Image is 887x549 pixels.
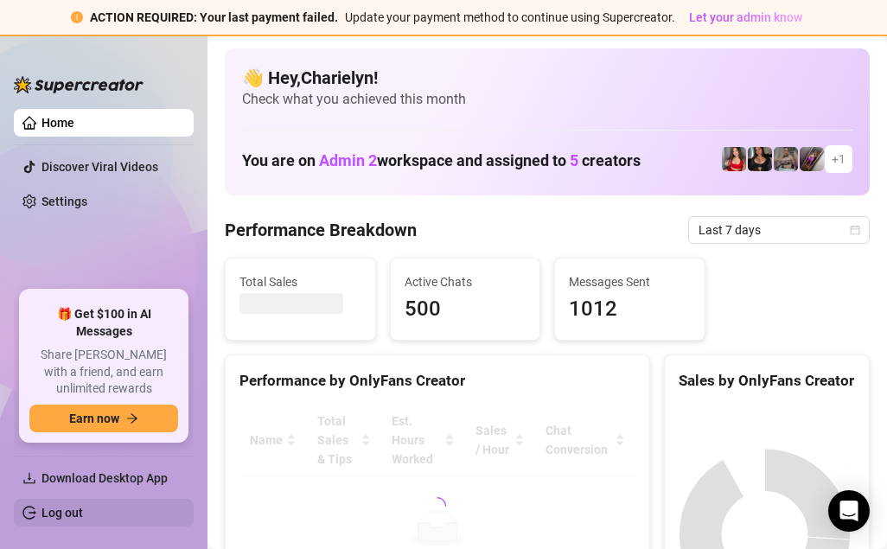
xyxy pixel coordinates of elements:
[41,116,74,130] a: Home
[722,147,746,171] img: Madi FREE
[800,147,824,171] img: Jade FREE
[41,471,168,485] span: Download Desktop App
[239,272,361,291] span: Total Sales
[828,490,870,532] div: Open Intercom Messenger
[69,412,119,425] span: Earn now
[29,405,178,432] button: Earn nowarrow-right
[242,66,852,90] h4: 👋 Hey, Charielyn !
[319,151,377,169] span: Admin 2
[22,471,36,485] span: download
[29,347,178,398] span: Share [PERSON_NAME] with a friend, and earn unlimited rewards
[242,90,852,109] span: Check what you achieved this month
[774,147,798,171] img: Envy Kells
[569,272,691,291] span: Messages Sent
[41,160,158,174] a: Discover Viral Videos
[832,150,846,169] span: + 1
[41,506,83,520] a: Log out
[14,76,144,93] img: logo-BBDzfeDw.svg
[126,412,138,425] span: arrow-right
[748,147,772,171] img: Madi VIP
[569,293,691,326] span: 1012
[682,7,809,28] button: Let your admin know
[689,10,802,24] span: Let your admin know
[242,151,641,170] h1: You are on workspace and assigned to creators
[405,272,526,291] span: Active Chats
[41,195,87,208] a: Settings
[345,10,675,24] span: Update your payment method to continue using Supercreator.
[426,495,448,517] span: loading
[850,225,860,235] span: calendar
[29,306,178,340] span: 🎁 Get $100 in AI Messages
[570,151,578,169] span: 5
[71,11,83,23] span: exclamation-circle
[405,293,526,326] span: 500
[90,10,338,24] strong: ACTION REQUIRED: Your last payment failed.
[699,217,859,243] span: Last 7 days
[225,218,417,242] h4: Performance Breakdown
[679,369,855,393] div: Sales by OnlyFans Creator
[239,369,635,393] div: Performance by OnlyFans Creator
